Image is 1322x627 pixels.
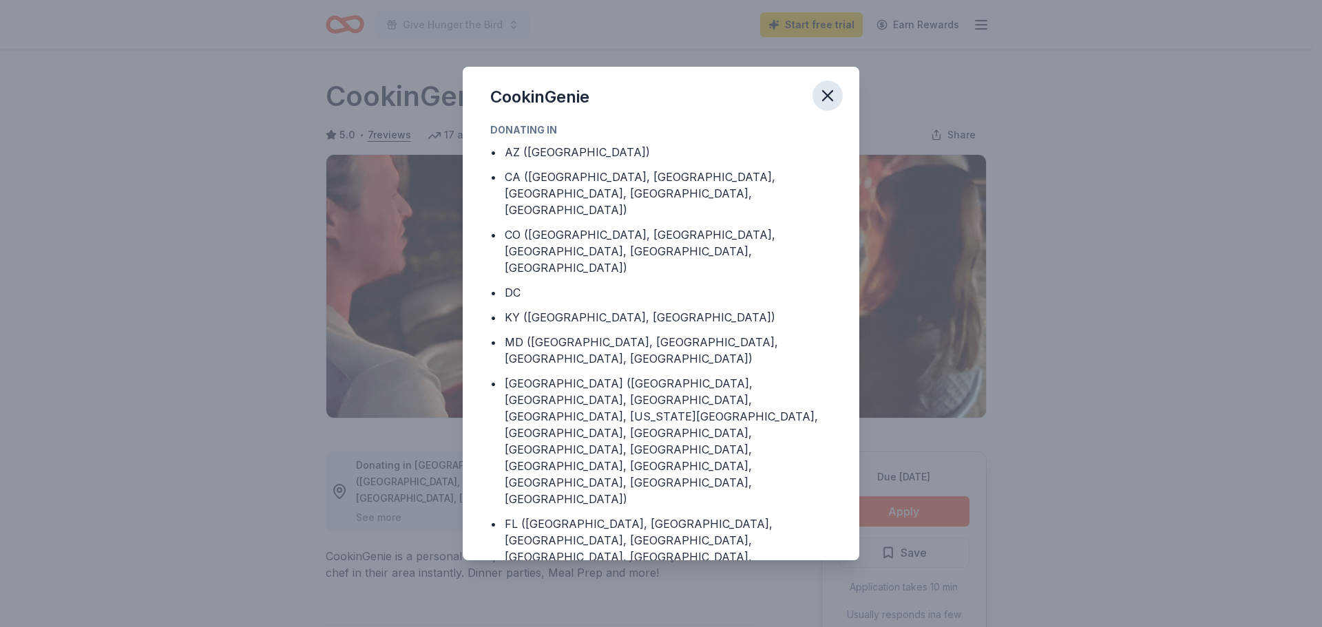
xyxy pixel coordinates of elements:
div: [GEOGRAPHIC_DATA] ([GEOGRAPHIC_DATA], [GEOGRAPHIC_DATA], [GEOGRAPHIC_DATA], [GEOGRAPHIC_DATA], [U... [505,375,832,507]
div: MD ([GEOGRAPHIC_DATA], [GEOGRAPHIC_DATA], [GEOGRAPHIC_DATA], [GEOGRAPHIC_DATA]) [505,334,832,367]
div: • [490,169,496,185]
div: • [490,375,496,392]
div: CO ([GEOGRAPHIC_DATA], [GEOGRAPHIC_DATA], [GEOGRAPHIC_DATA], [GEOGRAPHIC_DATA], [GEOGRAPHIC_DATA]) [505,226,832,276]
div: KY ([GEOGRAPHIC_DATA], [GEOGRAPHIC_DATA]) [505,309,775,326]
div: • [490,226,496,243]
div: DC [505,284,521,301]
div: • [490,516,496,532]
div: Donating in [490,122,832,138]
div: • [490,144,496,160]
div: • [490,334,496,350]
div: CA ([GEOGRAPHIC_DATA], [GEOGRAPHIC_DATA], [GEOGRAPHIC_DATA], [GEOGRAPHIC_DATA], [GEOGRAPHIC_DATA]) [505,169,832,218]
div: • [490,309,496,326]
div: AZ ([GEOGRAPHIC_DATA]) [505,144,650,160]
div: • [490,284,496,301]
div: CookinGenie [490,86,589,108]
